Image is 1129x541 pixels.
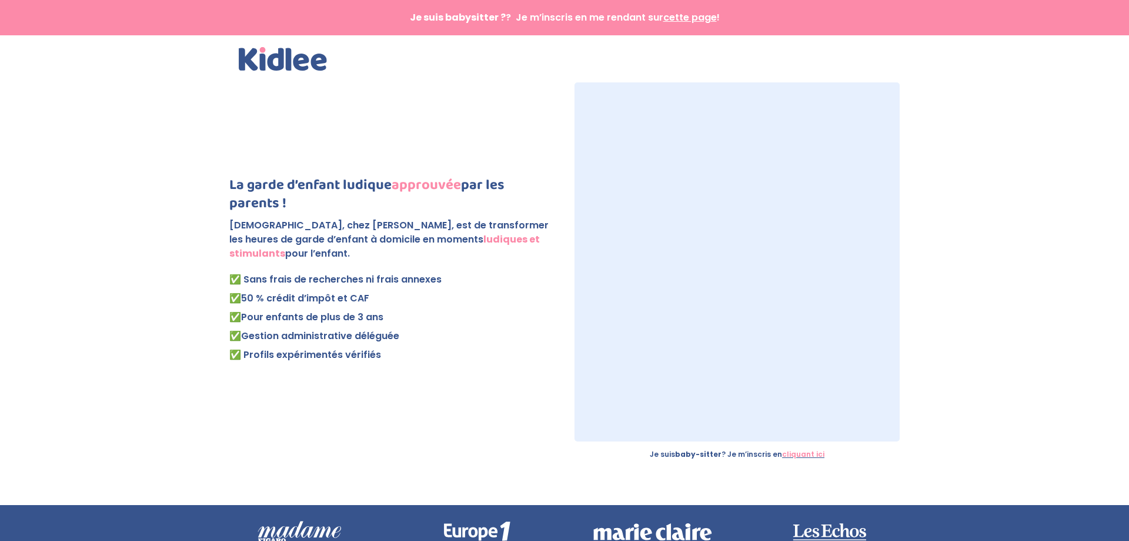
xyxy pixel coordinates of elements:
strong: ✅ [229,310,241,324]
iframe: formulaire-inscription-famille [574,82,900,442]
strong: baby-sitter [675,449,722,459]
h1: La garde d’enfant ludique par les parents ! [229,176,555,218]
span: 50 % crédit d’impôt et CAF [229,291,369,305]
strong: approuvée [392,174,461,197]
strong: ✅ [229,291,241,305]
p: [DEMOGRAPHIC_DATA], chez [PERSON_NAME], est de transformer les heures de garde d’enfant à domicil... [229,218,555,270]
span: ✅Gestion administrative déléguée [229,329,399,343]
a: cliquant ici [782,449,824,459]
p: Je suis ? Je m’inscris en [574,451,900,458]
strong: ludiques et stimulants [229,233,540,260]
strong: Je suis babysitter ? [410,11,506,24]
span: ✅ Sans frais de recherches ni frais annexes [229,273,442,286]
p: our enfants de plus de 3 ans [229,270,555,364]
span: ✅ Profils expérimentés vérifiés [229,348,381,361]
img: Kidlee - Logo [239,47,327,71]
span: P [229,310,247,324]
p: ? Je m’inscris en me rendant sur ! [239,13,890,22]
span: cette page [663,11,717,24]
